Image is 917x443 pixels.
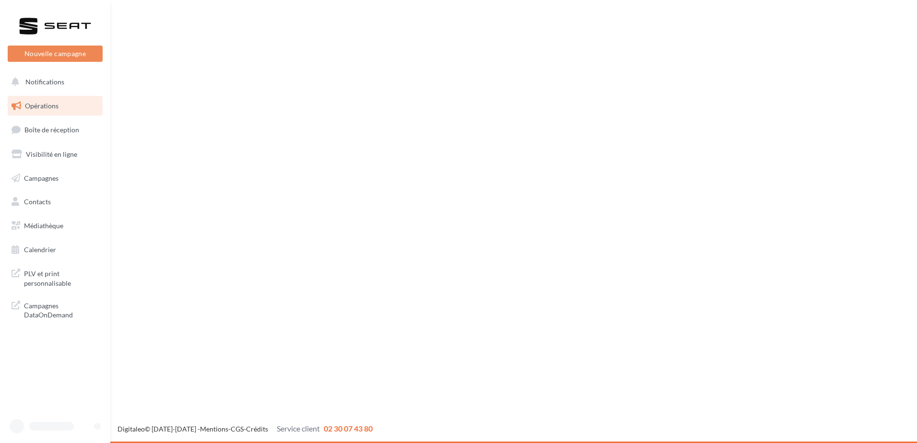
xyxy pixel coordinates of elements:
[24,126,79,134] span: Boîte de réception
[25,78,64,86] span: Notifications
[231,425,244,433] a: CGS
[6,168,105,188] a: Campagnes
[24,267,99,288] span: PLV et print personnalisable
[6,192,105,212] a: Contacts
[8,46,103,62] button: Nouvelle campagne
[6,72,101,92] button: Notifications
[24,299,99,320] span: Campagnes DataOnDemand
[24,174,59,182] span: Campagnes
[200,425,228,433] a: Mentions
[24,245,56,254] span: Calendrier
[118,425,145,433] a: Digitaleo
[6,119,105,140] a: Boîte de réception
[6,240,105,260] a: Calendrier
[6,295,105,324] a: Campagnes DataOnDemand
[118,425,373,433] span: © [DATE]-[DATE] - - -
[6,263,105,291] a: PLV et print personnalisable
[6,96,105,116] a: Opérations
[324,424,373,433] span: 02 30 07 43 80
[26,150,77,158] span: Visibilité en ligne
[277,424,320,433] span: Service client
[6,216,105,236] a: Médiathèque
[25,102,59,110] span: Opérations
[6,144,105,164] a: Visibilité en ligne
[246,425,268,433] a: Crédits
[24,198,51,206] span: Contacts
[24,221,63,230] span: Médiathèque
